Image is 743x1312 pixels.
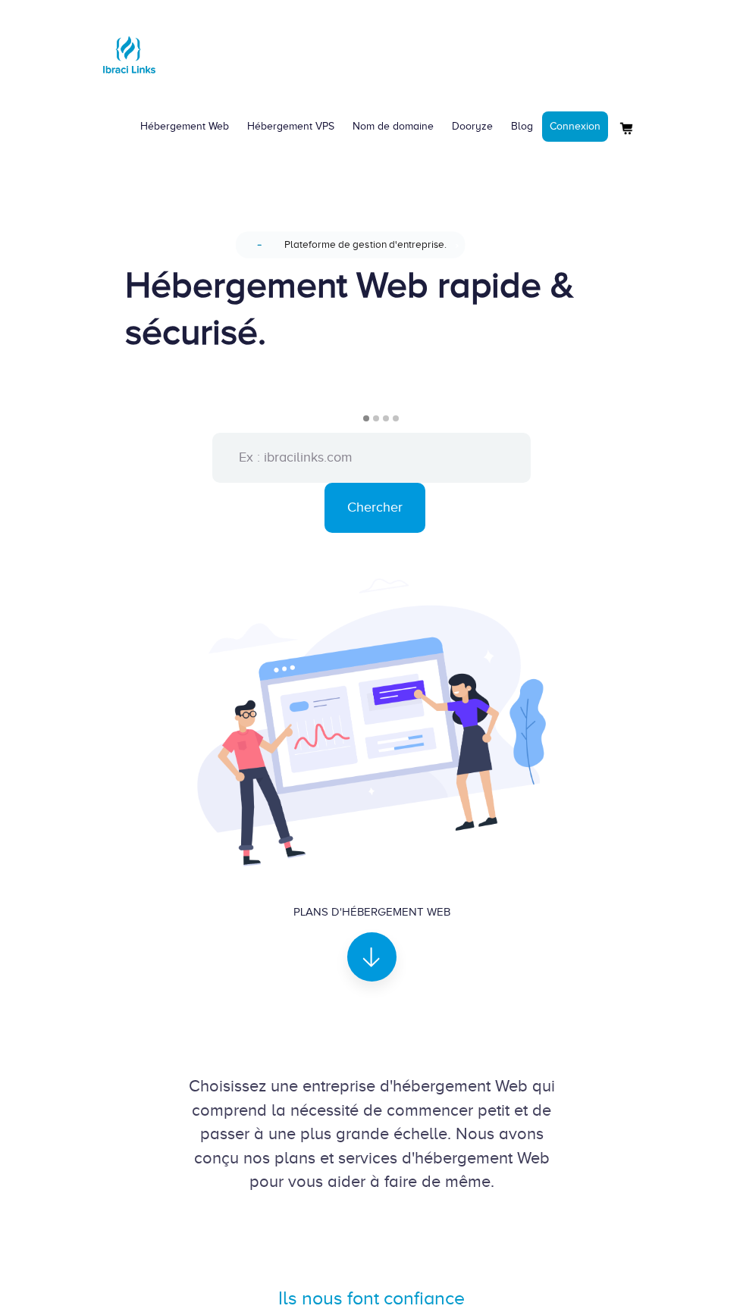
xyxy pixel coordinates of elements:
[343,104,443,149] a: Nom de domaine
[284,239,447,250] span: Plateforme de gestion d'entreprise.
[258,245,262,246] span: Nouveau
[542,111,608,142] a: Connexion
[212,433,531,483] input: Ex : ibracilinks.com
[238,104,343,149] a: Hébergement VPS
[293,904,450,920] div: Plans d'hébergement Web
[324,483,425,533] input: Chercher
[236,228,522,261] a: NouveauPlateforme de gestion d'entreprise.
[131,104,238,149] a: Hébergement Web
[293,904,450,969] a: Plans d'hébergement Web
[99,1285,644,1312] div: Ils nous font confiance
[502,104,542,149] a: Blog
[125,261,633,355] div: Hébergement Web rapide & sécurisé.
[99,11,159,85] a: Logo Ibraci Links
[99,1074,644,1193] div: Choisissez une entreprise d'hébergement Web qui comprend la nécessité de commencer petit et de pa...
[443,104,502,149] a: Dooryze
[99,24,159,85] img: Logo Ibraci Links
